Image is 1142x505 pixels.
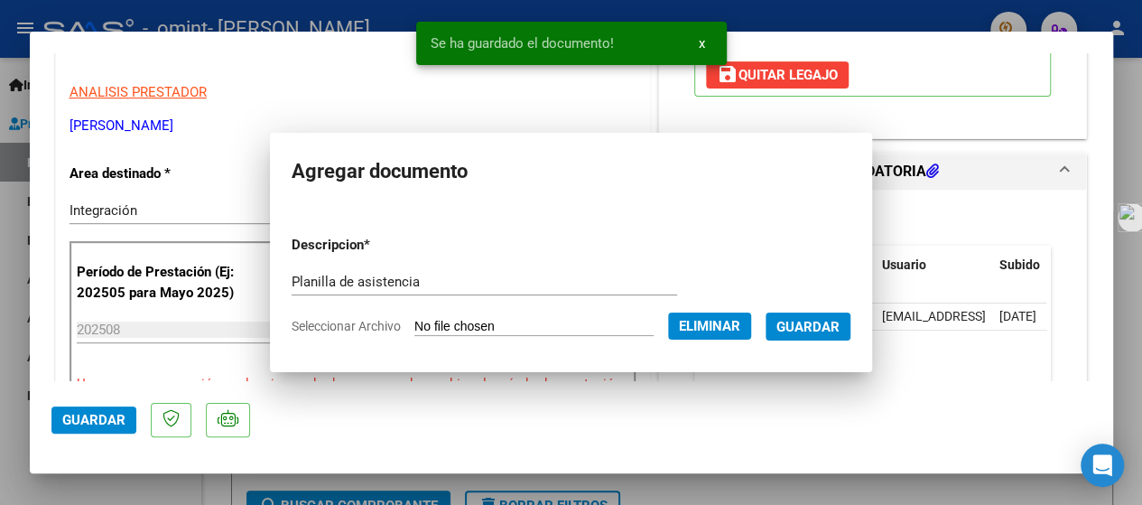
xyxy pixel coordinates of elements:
span: Subido [999,257,1040,272]
span: x [699,35,705,51]
p: Período de Prestación (Ej: 202505 para Mayo 2025) [77,262,243,303]
button: Eliminar [668,313,751,340]
p: Una vez que se asoció a un legajo aprobado no se puede cambiar el período de prestación. [77,374,629,395]
button: Guardar [51,407,136,434]
div: Open Intercom Messenger [1081,444,1124,487]
span: ANALISIS PRESTADOR [70,84,207,100]
span: Usuario [882,257,926,272]
span: Se ha guardado el documento! [431,34,614,52]
p: Descripcion [292,235,460,256]
span: Seleccionar Archivo [292,319,401,333]
span: Guardar [62,412,125,428]
mat-expansion-panel-header: DOCUMENTACIÓN RESPALDATORIA [659,154,1087,190]
button: Guardar [766,313,850,341]
span: Integración [70,202,137,219]
span: Eliminar [679,318,740,334]
button: Quitar Legajo [706,61,849,89]
p: [PERSON_NAME] [70,116,636,136]
h2: Agregar documento [292,154,850,189]
p: Area destinado * [70,164,239,184]
span: Guardar [776,319,840,335]
span: [DATE] [999,309,1036,323]
span: Quitar Legajo [717,67,838,83]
